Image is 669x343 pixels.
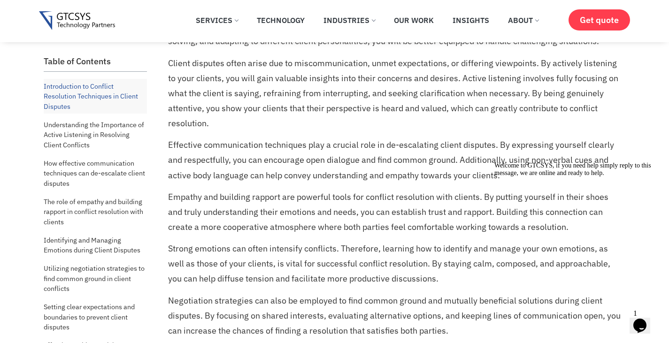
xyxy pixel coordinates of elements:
p: Client disputes often arise due to miscommunication, unmet expectations, or differing viewpoints.... [168,56,623,131]
a: Identifying and Managing Emotions during Client Disputes [44,233,147,258]
a: Industries [316,10,382,30]
p: Strong emotions can often intensify conflicts. Therefore, learning how to identify and manage you... [168,241,623,286]
a: Utilizing negotiation strategies to find common ground in client conflicts [44,261,147,296]
a: Get quote [569,9,630,30]
span: Get quote [580,15,619,25]
iframe: chat widget [630,305,660,334]
a: Understanding the Importance of Active Listening in Resolving Client Conflicts [44,117,147,152]
div: Welcome to GTCSYS, if you need help simply reply to this message, we are online and ready to help. [4,4,173,19]
h2: Table of Contents [44,56,147,67]
span: Welcome to GTCSYS, if you need help simply reply to this message, we are online and ready to help. [4,4,161,18]
p: Effective communication techniques play a crucial role in de-escalating client disputes. By expre... [168,137,623,183]
p: Empathy and building rapport are powerful tools for conflict resolution with clients. By putting ... [168,190,623,235]
a: The role of empathy and building rapport in conflict resolution with clients [44,194,147,229]
a: Introduction to Conflict Resolution Techniques in Client Disputes [44,79,147,114]
a: Our Work [387,10,441,30]
a: Services [189,10,245,30]
a: How effective communication techniques can de-escalate client disputes [44,156,147,191]
p: Negotiation strategies can also be employed to find common ground and mutually beneficial solutio... [168,293,623,338]
img: Gtcsys logo [39,11,115,30]
iframe: chat widget [491,158,660,301]
a: Insights [446,10,496,30]
a: Technology [250,10,312,30]
a: About [501,10,546,30]
a: Setting clear expectations and boundaries to prevent client disputes [44,299,147,335]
